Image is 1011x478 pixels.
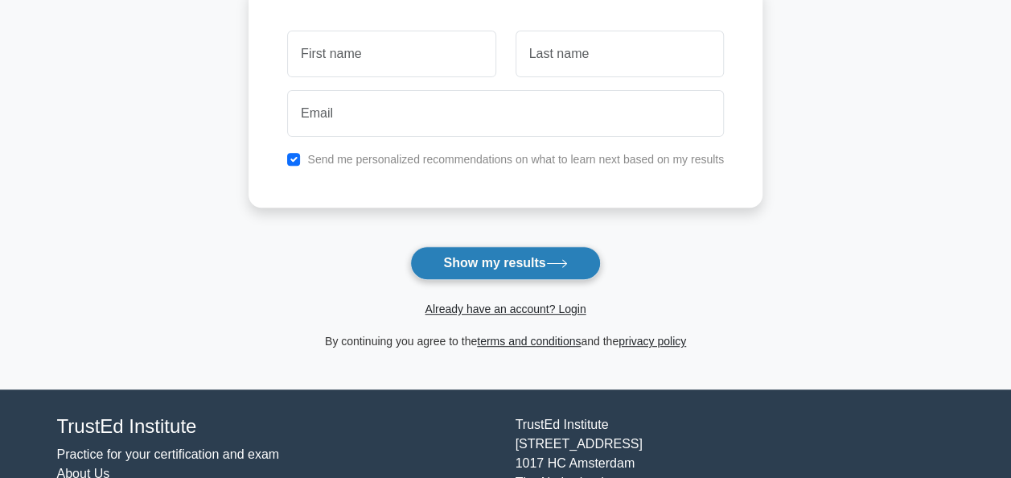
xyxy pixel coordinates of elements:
button: Show my results [410,246,600,280]
input: Email [287,90,724,137]
input: First name [287,31,495,77]
label: Send me personalized recommendations on what to learn next based on my results [307,153,724,166]
a: terms and conditions [477,335,581,348]
h4: TrustEd Institute [57,415,496,439]
a: Already have an account? Login [425,303,586,315]
a: Practice for your certification and exam [57,447,280,461]
a: privacy policy [619,335,686,348]
input: Last name [516,31,724,77]
div: By continuing you agree to the and the [239,332,772,351]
